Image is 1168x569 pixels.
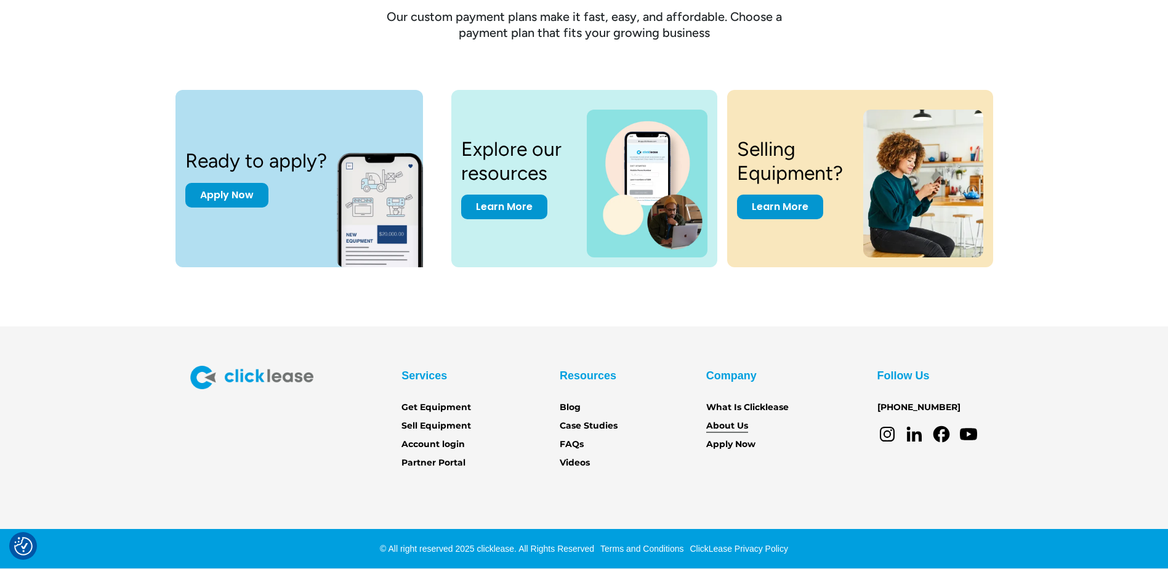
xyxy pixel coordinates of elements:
[560,401,581,414] a: Blog
[369,9,800,41] div: Our custom payment plans make it fast, easy, and affordable. Choose a payment plan that fits your...
[337,139,445,267] img: New equipment quote on the screen of a smart phone
[401,438,465,451] a: Account login
[687,544,788,554] a: ClickLease Privacy Policy
[190,366,313,389] img: Clicklease logo
[706,419,748,433] a: About Us
[706,401,789,414] a: What Is Clicklease
[706,366,757,385] div: Company
[380,543,594,555] div: © All right reserved 2025 clicklease. All Rights Reserved
[587,110,707,257] img: a photo of a man on a laptop and a cell phone
[461,195,547,219] a: Learn More
[401,419,471,433] a: Sell Equipment
[14,537,33,555] img: Revisit consent button
[14,537,33,555] button: Consent Preferences
[877,401,961,414] a: [PHONE_NUMBER]
[401,456,465,470] a: Partner Portal
[597,544,683,554] a: Terms and Conditions
[706,438,755,451] a: Apply Now
[401,366,447,385] div: Services
[737,137,849,185] h3: Selling Equipment?
[863,110,983,257] img: a woman sitting on a stool looking at her cell phone
[560,419,618,433] a: Case Studies
[185,183,268,208] a: Apply Now
[560,438,584,451] a: FAQs
[877,366,930,385] div: Follow Us
[401,401,471,414] a: Get Equipment
[560,366,616,385] div: Resources
[185,149,327,172] h3: Ready to apply?
[461,137,573,185] h3: Explore our resources
[737,195,823,219] a: Learn More
[560,456,590,470] a: Videos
